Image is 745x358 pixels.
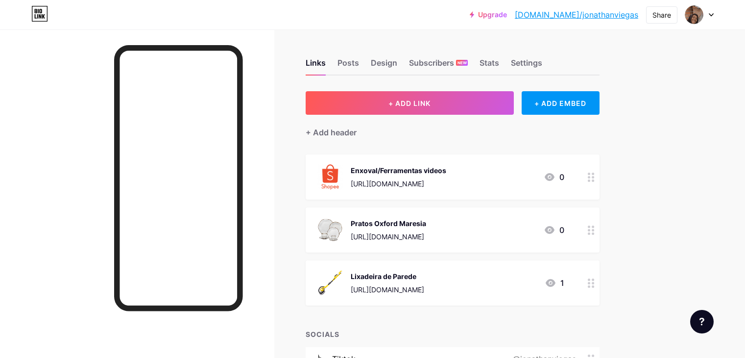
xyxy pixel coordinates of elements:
div: Enxoval/Ferramentas videos [351,165,446,176]
div: 1 [545,277,564,289]
div: Design [371,57,397,75]
div: + Add header [306,127,357,138]
div: Posts [337,57,359,75]
img: Enxoval/Ferramentas videos [317,164,343,190]
a: Upgrade [470,11,507,19]
div: [URL][DOMAIN_NAME] [351,284,424,295]
div: + ADD EMBED [522,91,600,115]
div: Share [652,10,671,20]
div: Stats [480,57,499,75]
div: Subscribers [409,57,468,75]
div: 0 [544,224,564,236]
img: jonathanviegas [685,5,703,24]
span: NEW [457,60,467,66]
div: Pratos Oxford Maresia [351,218,426,229]
div: Lixadeira de Parede [351,271,424,281]
div: [URL][DOMAIN_NAME] [351,231,426,242]
img: Lixadeira de Parede [317,270,343,296]
div: [URL][DOMAIN_NAME] [351,179,446,189]
div: Links [306,57,326,75]
div: Settings [511,57,542,75]
img: Pratos Oxford Maresia [317,217,343,243]
span: + ADD LINK [388,99,431,107]
button: + ADD LINK [306,91,514,115]
a: [DOMAIN_NAME]/jonathanviegas [515,9,638,21]
div: SOCIALS [306,329,600,339]
div: 0 [544,171,564,183]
